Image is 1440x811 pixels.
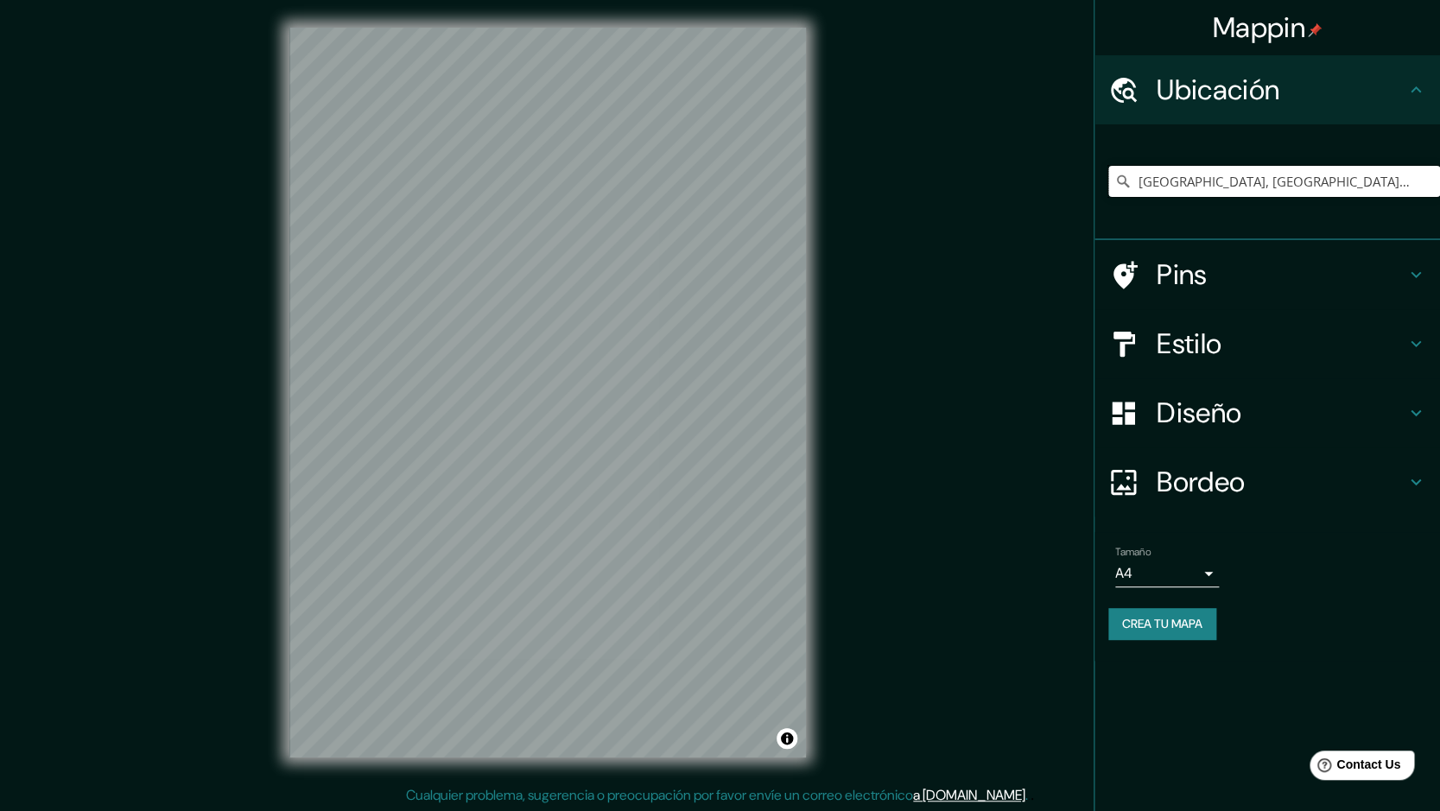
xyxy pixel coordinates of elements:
button: Atribución de choques [777,728,797,749]
img: pin-icon.png [1308,23,1322,37]
label: Tamaño [1115,545,1151,560]
a: a [DOMAIN_NAME] [913,786,1025,804]
div: . [1028,785,1031,806]
div: Bordeo [1094,447,1440,516]
h4: Mappin [1213,10,1323,45]
div: Diseño [1094,378,1440,447]
h4: Ubicación [1157,73,1405,107]
canvas: Mapa [289,28,806,757]
div: Pins [1094,240,1440,309]
div: Estilo [1094,309,1440,378]
h4: Pins [1157,257,1405,292]
h4: Estilo [1157,326,1405,361]
h4: Diseño [1157,396,1405,430]
p: Cualquier problema, sugerencia o preocupación por favor envíe un correo electrónico . [406,785,1028,806]
div: A4 [1115,560,1219,587]
input: Elija su ciudad o área [1108,166,1440,197]
div: Ubicación [1094,55,1440,124]
button: Crea tu mapa [1108,608,1216,640]
div: . [1031,785,1034,806]
h4: Bordeo [1157,465,1405,499]
iframe: Help widget launcher [1286,744,1421,792]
